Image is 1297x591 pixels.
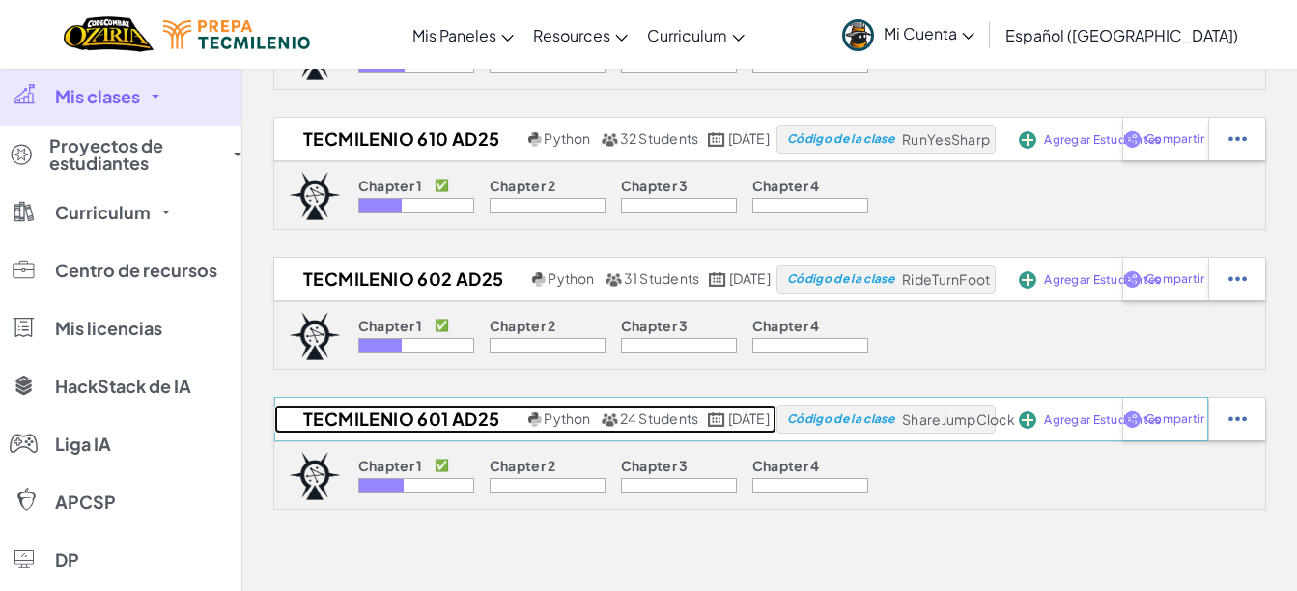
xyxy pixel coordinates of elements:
img: calendar.svg [709,272,726,287]
p: ✅ [435,178,449,193]
a: Resources [523,9,637,61]
span: RideTurnFoot [902,270,990,288]
span: 32 Students [620,129,699,147]
img: IconAddStudents.svg [1019,131,1036,149]
span: Python [548,269,594,287]
span: HackStack de IA [55,378,191,395]
a: Mi Cuenta [832,4,984,65]
p: Chapter 3 [621,318,689,333]
span: Código de la clase [787,273,894,285]
span: 31 Students [624,269,700,287]
img: MultipleUsers.png [601,412,618,427]
span: Liga IA [55,436,111,453]
p: Chapter 3 [621,458,689,473]
a: Curriculum [637,9,754,61]
p: Chapter 1 [358,178,423,193]
img: IconStudentEllipsis.svg [1228,270,1247,288]
a: Ozaria by CodeCombat logo [64,14,154,54]
img: IconShare_Purple.svg [1123,270,1142,288]
span: Mis clases [55,88,140,105]
p: Chapter 3 [621,178,689,193]
img: avatar [842,19,874,51]
img: IconStudentEllipsis.svg [1228,130,1247,148]
a: Mis Paneles [403,9,523,61]
img: logo [289,312,341,360]
p: ✅ [435,318,449,333]
span: Español ([GEOGRAPHIC_DATA]) [1005,25,1238,45]
span: Python [544,129,590,147]
img: Tecmilenio logo [163,20,310,49]
a: Español ([GEOGRAPHIC_DATA]) [996,9,1248,61]
span: [DATE] [728,409,770,427]
span: Curriculum [647,25,727,45]
a: Tecmilenio 602 AD25 Python 31 Students [DATE] [274,265,776,294]
img: IconShare_Purple.svg [1123,130,1142,148]
span: RunYesSharp [902,130,990,148]
h2: Tecmilenio 602 AD25 [274,265,527,294]
img: Home [64,14,154,54]
span: Proyectos de estudiantes [49,137,222,172]
span: Agregar Estudiantes [1044,134,1161,146]
span: Mis licencias [55,320,162,337]
span: Mi Cuenta [884,23,974,43]
img: python.png [532,272,547,287]
span: [DATE] [728,129,770,147]
span: Compartir [1145,133,1204,145]
img: MultipleUsers.png [605,272,622,287]
span: Python [544,409,590,427]
p: ✅ [435,458,449,473]
img: logo [289,452,341,500]
span: ShareJumpClock [902,410,1015,428]
p: Chapter 4 [752,458,820,473]
span: Código de la clase [787,133,894,145]
span: Agregar Estudiantes [1044,414,1161,426]
img: IconShare_Purple.svg [1123,410,1142,428]
img: python.png [528,132,543,147]
p: Chapter 2 [490,178,556,193]
p: Chapter 1 [358,318,423,333]
img: calendar.svg [708,412,725,427]
span: Código de la clase [787,413,894,425]
span: [DATE] [729,269,771,287]
img: IconAddStudents.svg [1019,411,1036,429]
p: Chapter 2 [490,318,556,333]
span: Compartir [1145,413,1204,425]
span: Curriculum [55,204,151,221]
p: Chapter 1 [358,458,423,473]
span: Centro de recursos [55,262,217,279]
h2: Tecmilenio 601 AD25 [274,405,523,434]
h2: Tecmilenio 610 AD25 [274,125,523,154]
span: Compartir [1145,273,1204,285]
a: Tecmilenio 610 AD25 Python 32 Students [DATE] [274,125,776,154]
img: IconStudentEllipsis.svg [1228,410,1247,428]
img: MultipleUsers.png [601,132,618,147]
span: Resources [533,25,610,45]
img: python.png [528,412,543,427]
p: Chapter 4 [752,318,820,333]
span: Mis Paneles [412,25,496,45]
img: IconAddStudents.svg [1019,271,1036,289]
img: calendar.svg [708,132,725,147]
span: Agregar Estudiantes [1044,274,1161,286]
img: logo [289,172,341,220]
span: 24 Students [620,409,699,427]
p: Chapter 4 [752,178,820,193]
p: Chapter 2 [490,458,556,473]
a: Tecmilenio 601 AD25 Python 24 Students [DATE] [274,405,776,434]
